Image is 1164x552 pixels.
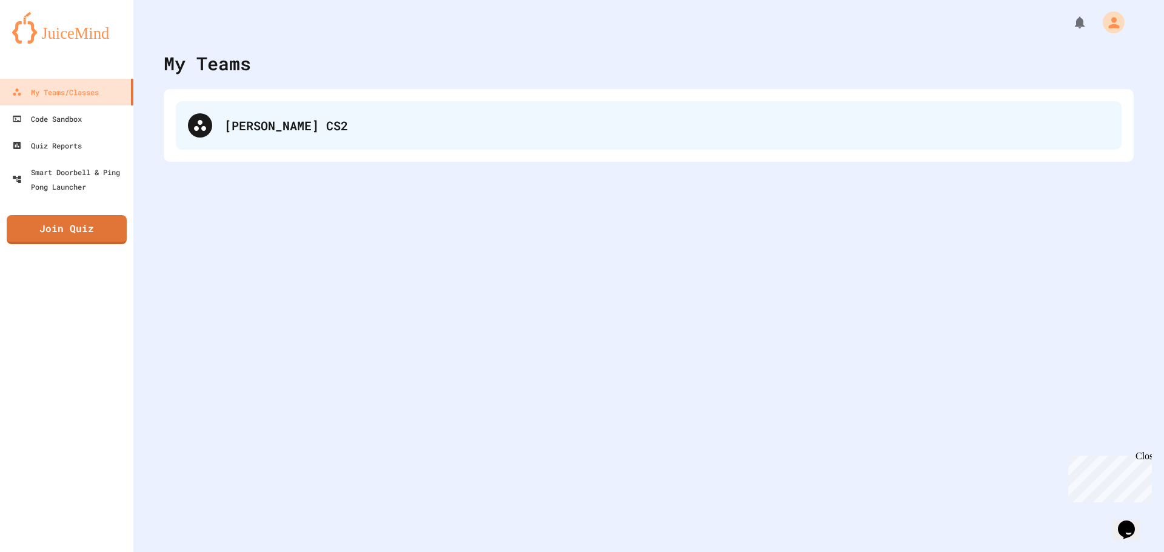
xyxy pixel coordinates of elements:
iframe: chat widget [1063,451,1152,502]
div: Code Sandbox [12,111,82,126]
a: Join Quiz [7,215,127,244]
div: Quiz Reports [12,138,82,153]
div: [PERSON_NAME] CS2 [176,101,1122,150]
div: My Teams [164,50,251,77]
div: Smart Doorbell & Ping Pong Launcher [12,165,129,194]
div: My Teams/Classes [12,85,99,99]
div: My Account [1090,8,1128,36]
iframe: chat widget [1113,504,1152,540]
div: [PERSON_NAME] CS2 [224,116,1109,135]
div: Chat with us now!Close [5,5,84,77]
img: logo-orange.svg [12,12,121,44]
div: My Notifications [1050,12,1090,33]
